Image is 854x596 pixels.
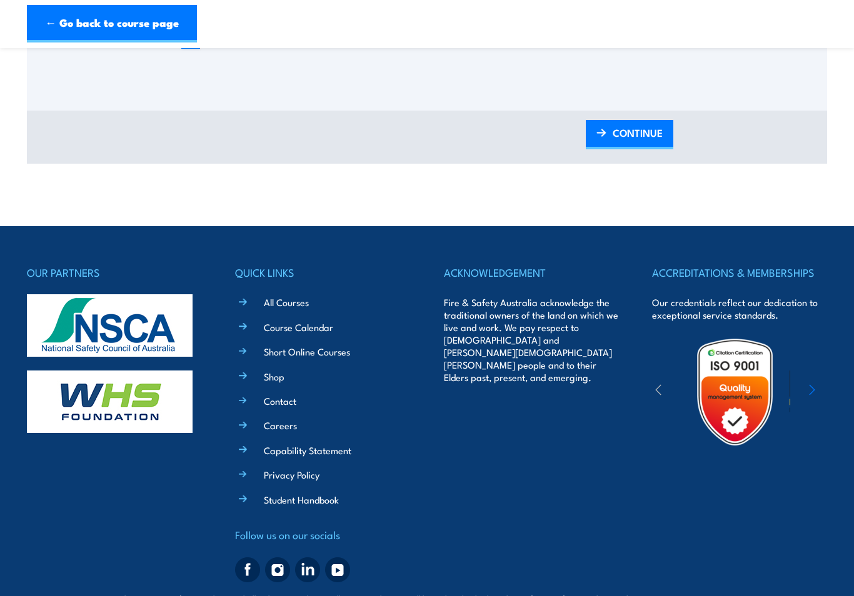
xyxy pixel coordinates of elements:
span: CONTINUE [613,116,663,149]
img: whs-logo-footer [27,370,193,433]
img: nsca-logo-footer [27,294,193,357]
a: Careers [264,419,297,432]
p: Fire & Safety Australia acknowledge the traditional owners of the land on which we live and work.... [444,296,619,384]
a: Course Calendar [264,320,333,334]
a: Contact [264,394,296,407]
img: Untitled design (19) [680,337,790,447]
a: ← Go back to course page [27,5,197,42]
a: Shop [264,370,284,383]
h4: ACKNOWLEDGEMENT [444,264,619,281]
h4: QUICK LINKS [235,264,410,281]
a: Short Online Courses [264,345,350,358]
p: Our credentials reflect our dedication to exceptional service standards. [652,296,827,321]
a: Privacy Policy [264,468,319,481]
h4: Follow us on our socials [235,526,410,544]
a: CONTINUE [586,120,673,149]
h4: ACCREDITATIONS & MEMBERSHIPS [652,264,827,281]
a: All Courses [264,296,309,309]
a: Student Handbook [264,493,339,506]
a: Capability Statement [264,444,351,457]
h4: OUR PARTNERS [27,264,202,281]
